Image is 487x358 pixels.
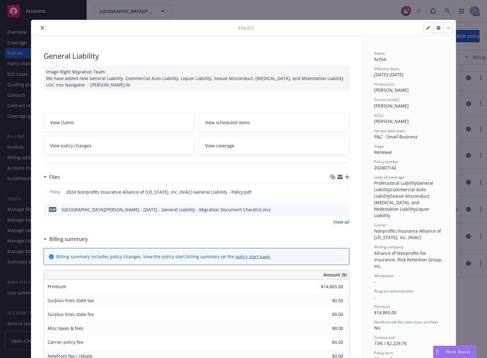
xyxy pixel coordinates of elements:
input: 0.00 [307,310,347,319]
span: Policy [238,25,254,31]
span: Producer(s) [374,82,394,87]
input: 0.00 [307,282,347,291]
span: Surplus lines state fee [48,311,94,317]
span: Carrier policy fee [48,339,83,345]
span: Nonprofits Insurance Alliance of [US_STATE], Inc. (NIAC) [374,228,442,240]
span: Stage [374,144,384,149]
span: - [374,294,376,300]
a: View scheduled items [199,113,350,132]
span: Status [374,51,385,56]
span: - [374,279,376,284]
span: Program administrator [374,289,414,294]
span: [PERSON_NAME] [374,103,409,109]
h3: Billing summary [49,235,88,243]
div: Drag to move [434,346,441,358]
span: AC(s) [374,113,383,118]
span: 15% / $2,229.75 [374,340,407,346]
span: Misc taxes & fees [48,325,83,331]
span: Renewal [374,149,392,155]
button: download file [331,189,336,195]
div: [DATE] - [DATE] [374,66,443,78]
span: Sexual Misconduct, [MEDICAL_DATA], and Molestation Liability [374,193,432,212]
a: policy start page [236,254,270,259]
span: Service lead(s) [374,97,399,102]
button: preview file [341,189,347,195]
h3: Files [49,173,60,181]
div: Billing summary [44,235,88,243]
span: $14,865.00 [374,310,396,315]
input: 0.00 [307,324,347,333]
span: View claims [50,119,74,126]
button: Nova Assist [433,346,476,358]
a: View policy changes [44,136,195,155]
div: General Liability [44,51,349,61]
div: Billing summary includes policy changes. View the policy start billing summary on the . [56,253,271,260]
span: View coverage [205,142,234,149]
span: Policy [49,189,61,195]
span: Service lead team [374,128,405,133]
span: General Liability [374,180,434,192]
input: 0.00 [307,338,347,347]
span: xlsx [49,207,56,212]
span: 2024 Nonprofits Insurance Alliance of [US_STATE], Inc. (NIAC) General Liability - Policy.pdf [66,189,251,195]
span: Surplus lines state tax [48,297,94,303]
span: Liquor Liability [374,206,430,218]
span: P&C - Small Business [374,134,418,140]
span: Newfront will file state taxes and fees [374,319,438,325]
span: Alliance of Nonprofits for Insurance, Risk Retention Group, Inc. [374,250,444,269]
span: Lines of coverage [374,175,404,180]
a: View coverage [199,136,350,155]
div: Image Right Migration Team : We have added new General Liability, Commercial Auto Liability, Liqu... [44,66,349,91]
a: View claims [44,113,195,132]
span: Active [374,56,387,62]
span: Commission [374,335,395,340]
span: Policy term [374,350,393,356]
div: Files [44,173,60,181]
span: No [374,325,380,331]
span: Policy number [374,159,399,164]
input: 0.00 [307,296,347,305]
button: preview file [341,206,347,213]
span: Premium [374,304,390,309]
span: [PERSON_NAME] [374,118,409,124]
a: View all [333,219,349,225]
span: Writing company [374,244,403,250]
span: [PERSON_NAME] [374,87,409,93]
span: Nova Assist [446,349,471,354]
div: [GEOGRAPHIC_DATA][PERSON_NAME] - [DATE] - General Liability - Migration Document Checklist.xlsx [62,206,271,213]
span: View scheduled items [205,119,250,126]
span: Premium [48,284,66,289]
span: Wholesaler [374,273,394,278]
span: Amount ($) [323,272,347,278]
button: download file [331,206,336,213]
span: Carrier [374,222,387,228]
span: Effective dates [374,66,399,71]
span: 202407142 [374,165,396,171]
button: close [39,24,46,32]
span: Commercial Auto Liability [374,187,427,199]
span: Professional Liability [374,180,417,186]
span: View policy changes [50,142,92,149]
